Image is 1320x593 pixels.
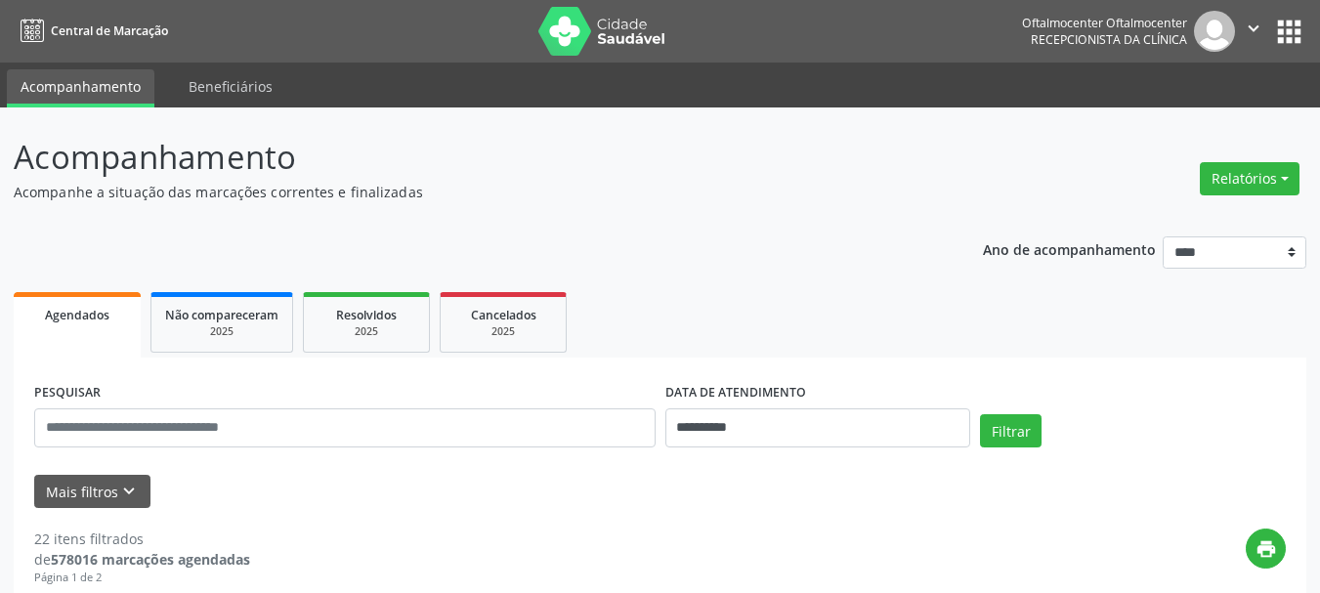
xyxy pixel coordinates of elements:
i:  [1243,18,1264,39]
button: print [1246,529,1286,569]
span: Agendados [45,307,109,323]
label: DATA DE ATENDIMENTO [665,378,806,408]
div: 2025 [165,324,278,339]
a: Acompanhamento [7,69,154,107]
div: Página 1 de 2 [34,570,250,586]
span: Central de Marcação [51,22,168,39]
button: Mais filtroskeyboard_arrow_down [34,475,150,509]
div: 22 itens filtrados [34,529,250,549]
strong: 578016 marcações agendadas [51,550,250,569]
i: keyboard_arrow_down [118,481,140,502]
span: Resolvidos [336,307,397,323]
div: de [34,549,250,570]
span: Recepcionista da clínica [1031,31,1187,48]
span: Não compareceram [165,307,278,323]
div: Oftalmocenter Oftalmocenter [1022,15,1187,31]
i: print [1256,538,1277,560]
p: Ano de acompanhamento [983,236,1156,261]
label: PESQUISAR [34,378,101,408]
button: Relatórios [1200,162,1299,195]
span: Cancelados [471,307,536,323]
div: 2025 [454,324,552,339]
div: 2025 [318,324,415,339]
p: Acompanhe a situação das marcações correntes e finalizadas [14,182,918,202]
a: Beneficiários [175,69,286,104]
img: img [1194,11,1235,52]
p: Acompanhamento [14,133,918,182]
button: apps [1272,15,1306,49]
a: Central de Marcação [14,15,168,47]
button: Filtrar [980,414,1042,447]
button:  [1235,11,1272,52]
